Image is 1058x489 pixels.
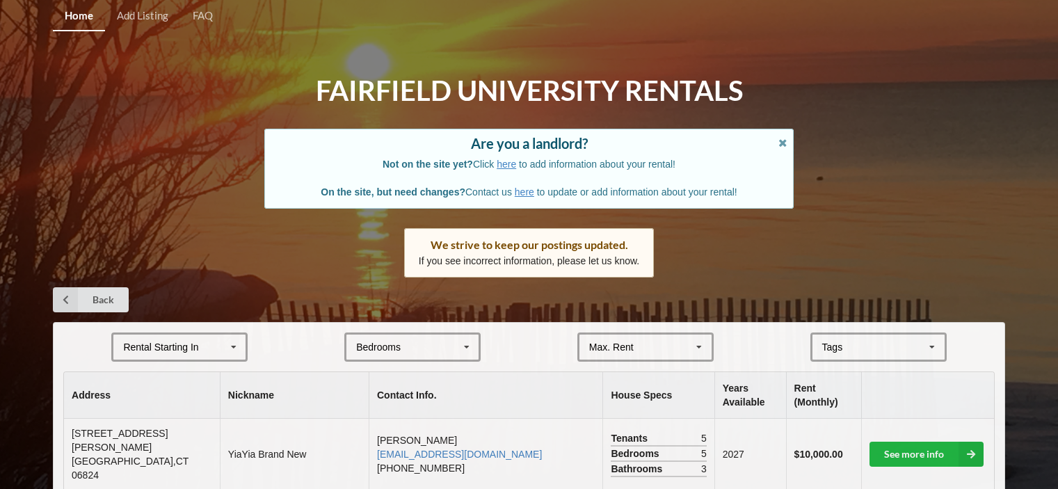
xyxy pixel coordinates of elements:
[321,186,737,198] span: Contact us to update or add information about your rental!
[786,372,862,419] th: Rent (Monthly)
[611,431,651,445] span: Tenants
[181,1,225,31] a: FAQ
[383,159,473,170] b: Not on the site yet?
[123,342,198,352] div: Rental Starting In
[419,238,640,252] div: We strive to keep our postings updated.
[383,159,675,170] span: Click to add information about your rental!
[589,342,634,352] div: Max. Rent
[316,73,743,109] h1: Fairfield University Rentals
[701,447,707,460] span: 5
[497,159,516,170] a: here
[701,462,707,476] span: 3
[377,449,542,460] a: [EMAIL_ADDRESS][DOMAIN_NAME]
[794,449,843,460] b: $10,000.00
[72,456,189,481] span: [GEOGRAPHIC_DATA] , CT 06824
[356,342,401,352] div: Bedrooms
[611,447,662,460] span: Bedrooms
[53,287,129,312] a: Back
[701,431,707,445] span: 5
[515,186,534,198] a: here
[611,462,666,476] span: Bathrooms
[279,136,779,150] div: Are you a landlord?
[72,428,168,453] span: [STREET_ADDRESS][PERSON_NAME]
[419,254,640,268] p: If you see incorrect information, please let us know.
[321,186,465,198] b: On the site, but need changes?
[869,442,984,467] a: See more info
[105,1,180,31] a: Add Listing
[53,1,105,31] a: Home
[220,372,369,419] th: Nickname
[714,372,786,419] th: Years Available
[369,372,602,419] th: Contact Info.
[602,372,714,419] th: House Specs
[64,372,220,419] th: Address
[819,339,863,355] div: Tags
